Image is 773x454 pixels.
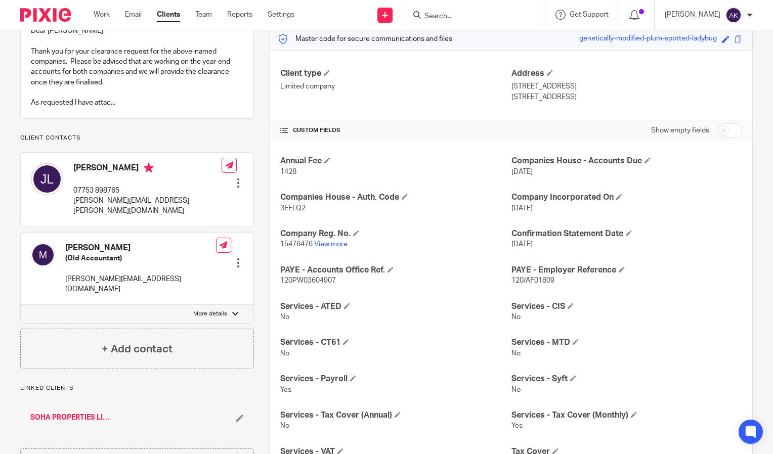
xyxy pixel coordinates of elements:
[73,163,222,175] h4: [PERSON_NAME]
[65,253,216,263] h5: (Old Accountant)
[280,68,511,79] h4: Client type
[280,156,511,166] h4: Annual Fee
[511,205,533,212] span: [DATE]
[511,156,742,166] h4: Companies House - Accounts Due
[195,10,212,20] a: Team
[651,125,709,135] label: Show empty fields
[20,134,254,142] p: Client contacts
[280,422,289,429] span: No
[511,337,742,348] h4: Services - MTD
[280,126,511,134] h4: CUSTOM FIELDS
[73,196,222,216] p: [PERSON_NAME][EMAIL_ADDRESS][PERSON_NAME][DOMAIN_NAME]
[511,168,533,175] span: [DATE]
[280,168,296,175] span: 1428
[511,422,523,429] span: Yes
[423,12,514,21] input: Search
[511,192,742,203] h4: Company Incorporated On
[268,10,294,20] a: Settings
[511,277,554,284] span: 120/AF01809
[280,410,511,421] h4: Services - Tax Cover (Annual)
[280,81,511,92] p: Limited company
[579,33,717,45] div: genetically-modified-plum-spotted-ladybug
[280,301,511,312] h4: Services - ATED
[193,310,227,318] p: More details
[511,241,533,248] span: [DATE]
[30,413,116,423] a: SOHA PROPERTIES LIMITED
[280,265,511,276] h4: PAYE - Accounts Office Ref.
[314,241,348,248] a: View more
[280,337,511,348] h4: Services - CT61
[511,313,521,321] span: No
[280,374,511,384] h4: Services - Payroll
[511,374,742,384] h4: Services - Syft
[511,68,742,79] h4: Address
[280,313,289,321] span: No
[102,341,173,357] h4: + Add contact
[31,163,63,195] img: svg%3E
[125,10,142,20] a: Email
[65,243,216,253] h4: [PERSON_NAME]
[280,350,289,357] span: No
[511,386,521,393] span: No
[280,192,511,203] h4: Companies House - Auth. Code
[725,7,742,23] img: svg%3E
[511,229,742,239] h4: Confirmation Statement Date
[278,34,452,44] p: Master code for secure communications and files
[280,241,313,248] span: 15476476
[511,350,521,357] span: No
[31,243,55,267] img: svg%3E
[511,410,742,421] h4: Services - Tax Cover (Monthly)
[665,10,720,20] p: [PERSON_NAME]
[280,229,511,239] h4: Company Reg. No.
[20,8,71,22] img: Pixie
[227,10,252,20] a: Reports
[570,11,609,18] span: Get Support
[157,10,180,20] a: Clients
[20,384,254,392] p: Linked clients
[511,301,742,312] h4: Services - CIS
[65,274,216,295] p: [PERSON_NAME][EMAIL_ADDRESS][DOMAIN_NAME]
[280,277,336,284] span: 120PW03604907
[280,386,291,393] span: Yes
[144,163,154,173] i: Primary
[280,205,306,212] span: 3EELQ2
[511,92,742,102] p: [STREET_ADDRESS]
[511,81,742,92] p: [STREET_ADDRESS]
[73,186,222,196] p: 07753 898765
[511,265,742,276] h4: PAYE - Employer Reference
[94,10,110,20] a: Work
